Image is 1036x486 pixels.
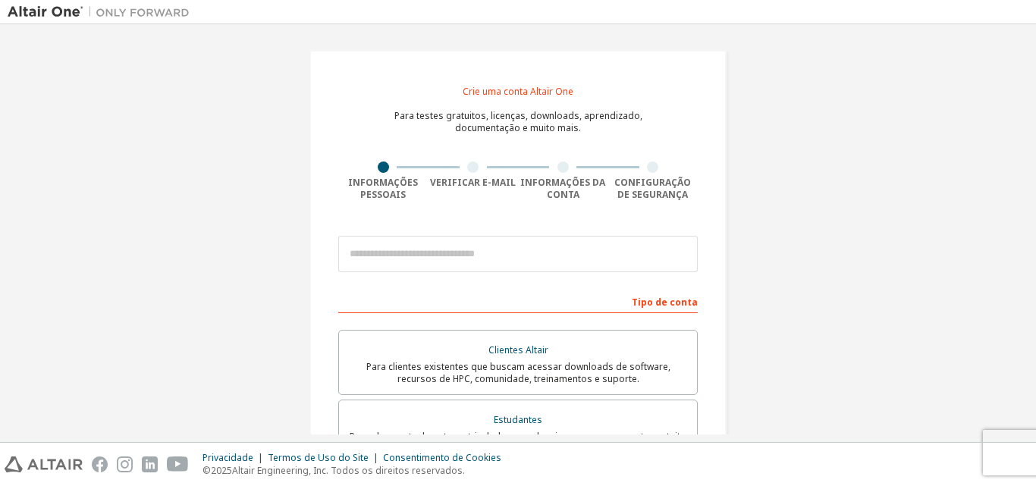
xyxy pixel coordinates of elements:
[350,430,686,455] font: Para alunos atualmente matriculados que desejam acessar o pacote gratuito Altair Student Edition ...
[455,121,581,134] font: documentação e muito mais.
[348,176,418,201] font: Informações pessoais
[8,5,197,20] img: Altair Um
[142,456,158,472] img: linkedin.svg
[614,176,691,201] font: Configuração de segurança
[202,451,253,464] font: Privacidade
[383,451,501,464] font: Consentimento de Cookies
[5,456,83,472] img: altair_logo.svg
[430,176,516,189] font: Verificar e-mail
[488,343,548,356] font: Clientes Altair
[117,456,133,472] img: instagram.svg
[520,176,605,201] font: Informações da conta
[494,413,542,426] font: Estudantes
[232,464,465,477] font: Altair Engineering, Inc. Todos os direitos reservados.
[92,456,108,472] img: facebook.svg
[211,464,232,477] font: 2025
[632,296,698,309] font: Tipo de conta
[268,451,369,464] font: Termos de Uso do Site
[202,464,211,477] font: ©
[167,456,189,472] img: youtube.svg
[463,85,573,98] font: Crie uma conta Altair One
[366,360,670,385] font: Para clientes existentes que buscam acessar downloads de software, recursos de HPC, comunidade, t...
[394,109,642,122] font: Para testes gratuitos, licenças, downloads, aprendizado,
